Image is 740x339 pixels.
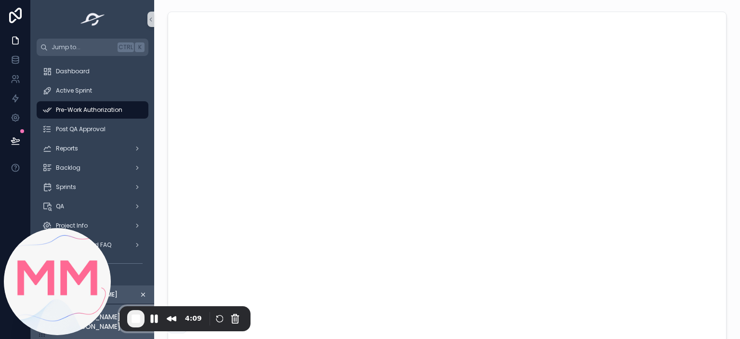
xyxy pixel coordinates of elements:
[56,203,64,210] span: QA
[31,56,154,284] div: scrollable content
[56,68,90,75] span: Dashboard
[56,222,88,230] span: Project Info
[37,101,148,119] a: Pre-Work Authorization
[37,198,148,215] a: QA
[52,43,114,51] span: Jump to...
[37,82,148,99] a: Active Sprint
[56,164,80,172] span: Backlog
[136,43,144,51] span: K
[56,87,92,95] span: Active Sprint
[37,63,148,80] a: Dashboard
[118,42,134,52] span: Ctrl
[56,106,122,114] span: Pre-Work Authorization
[37,121,148,138] a: Post QA Approval
[56,183,76,191] span: Sprints
[37,178,148,196] a: Sprints
[37,159,148,176] a: Backlog
[78,12,108,27] img: App logo
[37,217,148,234] a: Project Info
[56,145,78,152] span: Reports
[37,39,148,56] button: Jump to...CtrlK
[56,125,106,133] span: Post QA Approval
[37,140,148,157] a: Reports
